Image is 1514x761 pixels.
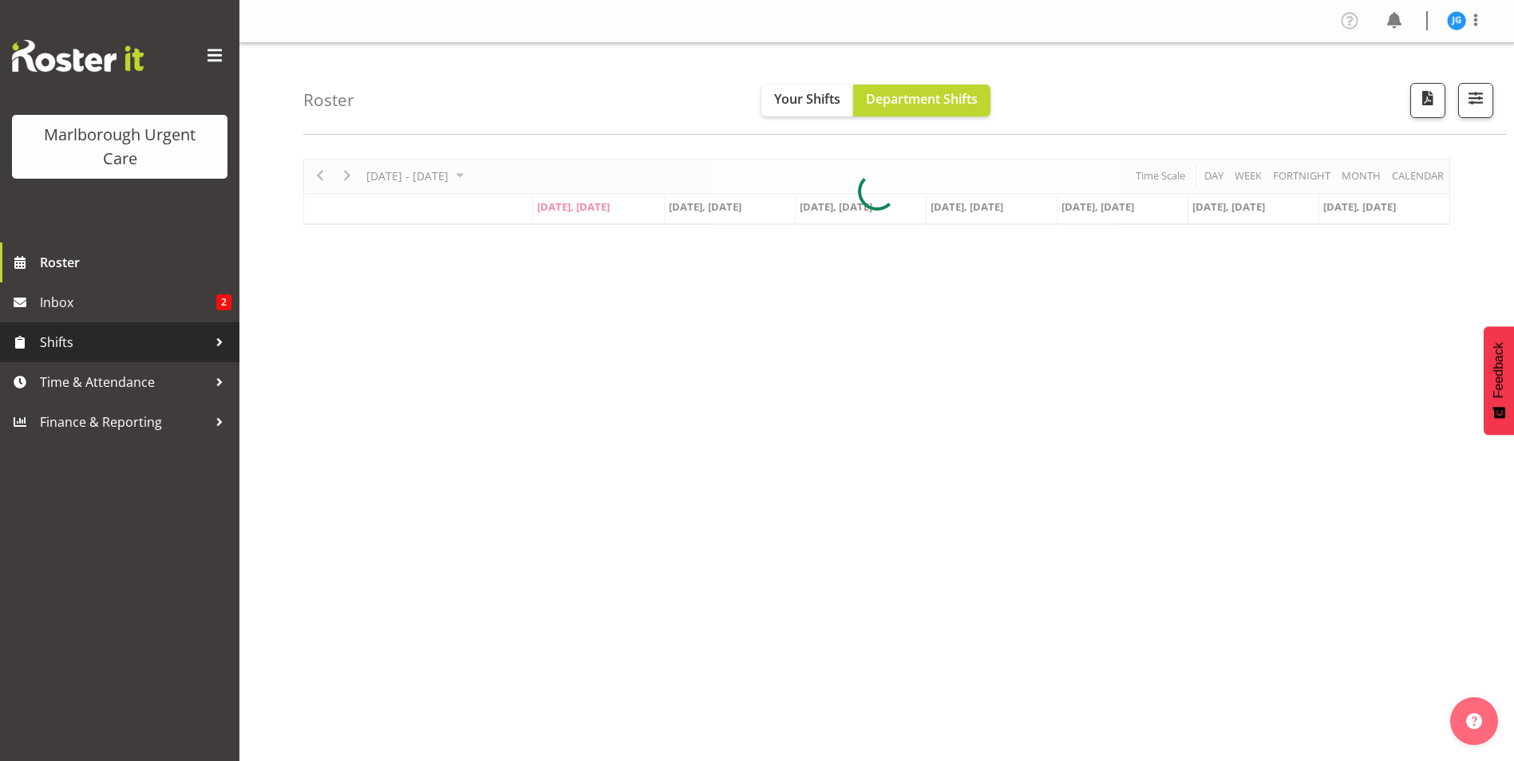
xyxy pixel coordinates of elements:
span: Your Shifts [774,90,840,108]
span: Finance & Reporting [40,410,208,434]
span: Shifts [40,330,208,354]
div: Marlborough Urgent Care [28,123,211,171]
button: Feedback - Show survey [1484,326,1514,435]
span: Feedback [1492,342,1506,398]
span: Roster [40,250,231,274]
button: Download a PDF of the roster according to the set date range. [1410,83,1445,118]
span: Department Shifts [866,90,978,108]
img: help-xxl-2.png [1466,713,1482,729]
button: Your Shifts [761,85,853,116]
button: Department Shifts [853,85,990,116]
span: Time & Attendance [40,370,208,394]
img: Rosterit website logo [12,40,144,72]
img: josephine-godinez11850.jpg [1447,11,1466,30]
span: 2 [216,294,231,310]
button: Filter Shifts [1458,83,1493,118]
span: Inbox [40,290,216,314]
h4: Roster [303,91,354,109]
